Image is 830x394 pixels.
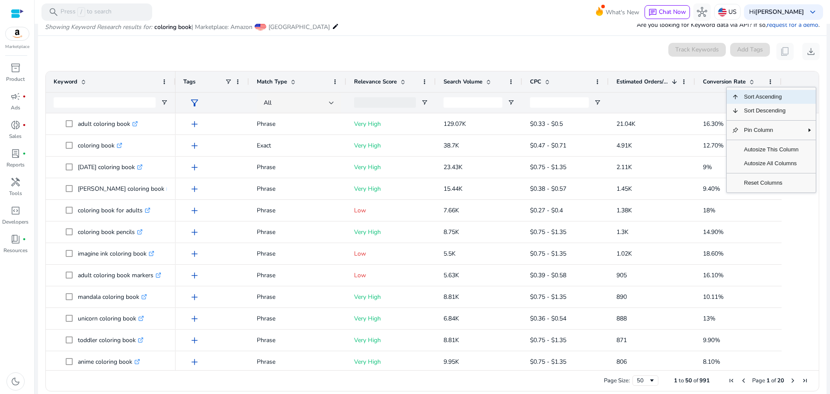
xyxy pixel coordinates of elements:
[77,7,85,17] span: /
[10,91,21,102] span: campaign
[530,141,566,150] span: $0.47 - $0.71
[616,293,627,301] span: 890
[257,331,338,349] p: Phrase
[444,206,459,215] span: 7.66K
[354,180,428,198] p: Very High
[703,228,724,236] span: 14.90%
[6,75,25,83] p: Product
[594,99,601,106] button: Open Filter Menu
[78,158,143,176] p: [DATE] coloring book
[703,250,724,258] span: 18.60%
[5,44,29,50] p: Marketplace
[703,206,715,215] span: 18%
[257,137,338,154] p: Exact
[718,8,727,16] img: us.svg
[530,97,589,108] input: CPC Filter Input
[354,158,428,176] p: Very High
[257,78,287,86] span: Match Type
[703,120,724,128] span: 16.30%
[78,288,147,306] p: mandala coloring book
[530,358,566,366] span: $0.75 - $1.35
[530,78,541,86] span: CPC
[257,202,338,219] p: Phrase
[189,98,200,108] span: filter_alt
[808,7,818,17] span: keyboard_arrow_down
[530,293,566,301] span: $0.75 - $1.35
[257,266,338,284] p: Phrase
[444,271,459,279] span: 5.63K
[189,141,200,151] span: add
[183,78,195,86] span: Tags
[444,228,459,236] span: 8.75K
[645,5,690,19] button: chatChat Now
[752,377,765,384] span: Page
[616,314,627,323] span: 888
[703,336,720,344] span: 9.90%
[6,27,29,40] img: amazon.svg
[9,132,22,140] p: Sales
[693,377,698,384] span: of
[616,358,627,366] span: 806
[508,99,514,106] button: Open Filter Menu
[806,46,816,57] span: download
[530,163,566,171] span: $0.75 - $1.35
[801,377,808,384] div: Last Page
[78,266,161,284] p: adult coloring book markers
[354,115,428,133] p: Very High
[78,115,138,133] p: adult coloring book
[78,331,144,349] p: toddler coloring book
[354,245,428,263] p: Low
[444,250,456,258] span: 5.5K
[616,250,632,258] span: 1.02K
[739,143,804,157] span: Autosize This Column
[257,158,338,176] p: Phrase
[674,377,677,384] span: 1
[10,177,21,187] span: handyman
[444,78,482,86] span: Search Volume
[10,205,21,216] span: code_blocks
[637,377,648,384] div: 50
[530,271,566,279] span: $0.39 - $0.58
[530,185,566,193] span: $0.38 - $0.57
[189,292,200,302] span: add
[739,157,804,170] span: Autosize All Columns
[632,375,658,386] div: Page Size
[444,314,459,323] span: 6.84K
[648,8,657,17] span: chat
[444,185,463,193] span: 15.44K
[189,119,200,129] span: add
[444,336,459,344] span: 8.81K
[444,141,459,150] span: 38.7K
[189,205,200,216] span: add
[606,5,639,20] span: What's New
[726,87,816,193] div: Column Menu
[257,310,338,327] p: Phrase
[444,358,459,366] span: 9.95K
[22,237,26,241] span: fiber_manual_record
[78,202,150,219] p: coloring book for adults
[189,227,200,237] span: add
[703,78,746,86] span: Conversion Rate
[703,358,720,366] span: 8.10%
[78,245,154,263] p: imagine ink coloring book
[703,314,715,323] span: 13%
[354,78,397,86] span: Relevance Score
[604,377,630,384] div: Page Size:
[78,310,144,327] p: unicorn coloring book
[257,288,338,306] p: Phrase
[616,271,627,279] span: 905
[257,115,338,133] p: Phrase
[728,4,737,19] p: US
[354,266,428,284] p: Low
[189,335,200,346] span: add
[616,163,632,171] span: 2.11K
[530,314,566,323] span: $0.36 - $0.54
[616,185,632,193] span: 1.45K
[444,163,463,171] span: 23.43K
[739,176,804,190] span: Reset Columns
[699,377,710,384] span: 991
[354,288,428,306] p: Very High
[161,99,168,106] button: Open Filter Menu
[444,97,502,108] input: Search Volume Filter Input
[685,377,692,384] span: 50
